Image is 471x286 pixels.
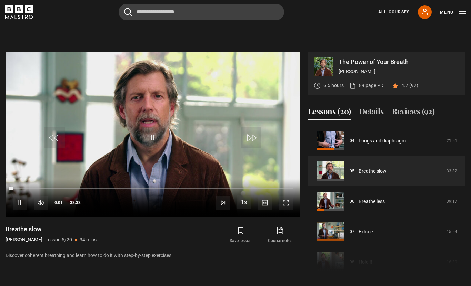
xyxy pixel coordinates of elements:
[378,9,410,15] a: All Courses
[6,225,97,233] h1: Breathe slow
[359,137,406,145] a: Lungs and diaphragm
[440,9,466,16] button: Toggle navigation
[124,8,132,17] button: Submit the search query
[34,196,48,210] button: Mute
[216,196,230,210] button: Next Lesson
[13,196,27,210] button: Pause
[323,82,344,89] p: 6.5 hours
[339,68,460,75] p: [PERSON_NAME]
[279,196,293,210] button: Fullscreen
[66,200,67,205] span: -
[237,195,251,209] button: Playback Rate
[80,236,97,243] p: 34 mins
[258,196,272,210] button: Captions
[119,4,284,20] input: Search
[359,228,373,235] a: Exhale
[359,198,385,205] a: Breathe less
[349,82,386,89] a: 89 page PDF
[401,82,418,89] p: 4.7 (92)
[359,106,384,120] button: Details
[392,106,435,120] button: Reviews (92)
[13,188,293,189] div: Progress Bar
[6,236,42,243] p: [PERSON_NAME]
[308,106,351,120] button: Lessons (20)
[221,225,260,245] button: Save lesson
[54,197,63,209] span: 0:01
[261,225,300,245] a: Course notes
[70,197,81,209] span: 33:33
[45,236,72,243] p: Lesson 5/20
[5,5,33,19] svg: BBC Maestro
[6,52,300,217] video-js: Video Player
[6,252,300,259] p: Discover coherent breathing and learn how to do it with step-by-step exercises.
[339,59,460,65] p: The Power of Your Breath
[359,168,387,175] a: Breathe slow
